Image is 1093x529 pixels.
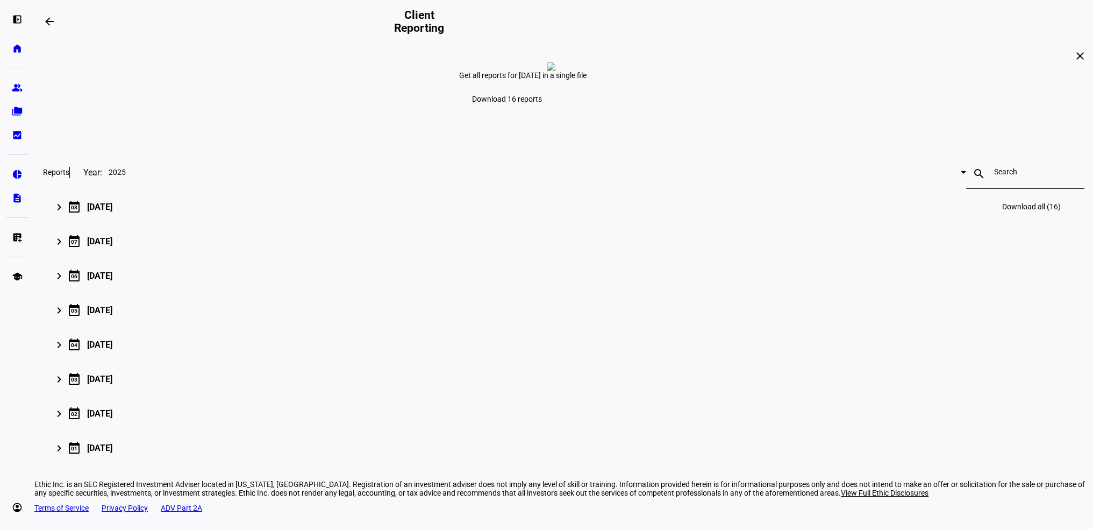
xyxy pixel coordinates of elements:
[71,342,77,348] div: 04
[53,407,66,420] mat-icon: keyboard_arrow_right
[53,442,66,455] mat-icon: keyboard_arrow_right
[68,235,81,248] mat-icon: calendar_today
[386,9,453,34] h2: Client Reporting
[87,305,112,315] div: [DATE]
[43,168,69,177] h3: Reports
[71,377,77,383] div: 03
[53,338,66,351] mat-icon: keyboard_arrow_right
[43,15,56,28] mat-icon: arrow_backwards
[68,372,81,385] mat-icon: calendar_today
[34,504,89,512] a: Terms of Service
[12,502,23,513] eth-mat-symbol: account_circle
[459,88,555,110] a: Download 16 reports
[6,101,28,122] a: folder_copy
[34,480,1093,497] div: Ethic Inc. is an SEC Registered Investment Adviser located in [US_STATE], [GEOGRAPHIC_DATA]. Regi...
[994,167,1056,176] input: Search
[87,271,112,281] div: [DATE]
[102,504,148,512] a: Privacy Policy
[68,269,81,282] mat-icon: calendar_today
[1002,202,1061,211] span: Download all (16)
[71,204,77,210] div: 08
[6,124,28,146] a: bid_landscape
[87,374,112,384] div: [DATE]
[71,446,77,452] div: 01
[71,411,77,417] div: 02
[87,236,112,246] div: [DATE]
[43,396,1084,431] mat-expansion-panel-header: 02[DATE]
[43,224,1084,258] mat-expansion-panel-header: 07[DATE]
[43,431,1084,465] mat-expansion-panel-header: 01[DATE]
[12,43,23,54] eth-mat-symbol: home
[109,168,126,177] span: 2025
[6,187,28,209] a: description
[53,201,66,214] mat-icon: keyboard_arrow_right
[6,38,28,59] a: home
[12,232,23,243] eth-mat-symbol: list_alt_add
[68,407,81,420] mat-icon: calendar_today
[43,293,1084,327] mat-expansion-panel-header: 05[DATE]
[87,202,112,212] div: [DATE]
[6,164,28,185] a: pie_chart
[87,443,112,453] div: [DATE]
[459,71,669,80] div: Get all reports for [DATE] in a single file
[966,167,992,180] mat-icon: search
[43,362,1084,396] mat-expansion-panel-header: 03[DATE]
[547,62,555,71] img: report-zero.png
[87,340,112,350] div: [DATE]
[12,130,23,140] eth-mat-symbol: bid_landscape
[87,408,112,419] div: [DATE]
[68,338,81,351] mat-icon: calendar_today
[53,304,66,317] mat-icon: keyboard_arrow_right
[71,239,77,245] div: 07
[43,327,1084,362] mat-expansion-panel-header: 04[DATE]
[12,14,23,25] eth-mat-symbol: left_panel_open
[71,273,77,279] div: 06
[43,189,1084,224] mat-expansion-panel-header: 08[DATE]Download all (16)
[71,308,77,314] div: 05
[68,441,81,454] mat-icon: calendar_today
[68,200,81,213] mat-icon: calendar_today
[53,235,66,248] mat-icon: keyboard_arrow_right
[12,169,23,180] eth-mat-symbol: pie_chart
[68,304,81,316] mat-icon: calendar_today
[996,194,1067,220] a: Download all (16)
[161,504,202,512] a: ADV Part 2A
[53,373,66,386] mat-icon: keyboard_arrow_right
[472,95,542,103] span: Download 16 reports
[841,489,928,497] span: View Full Ethic Disclosures
[53,270,66,283] mat-icon: keyboard_arrow_right
[12,82,23,93] eth-mat-symbol: group
[12,193,23,203] eth-mat-symbol: description
[6,77,28,98] a: group
[12,271,23,282] eth-mat-symbol: school
[69,167,102,178] div: Year:
[12,106,23,117] eth-mat-symbol: folder_copy
[43,258,1084,293] mat-expansion-panel-header: 06[DATE]
[1074,50,1087,62] mat-icon: close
